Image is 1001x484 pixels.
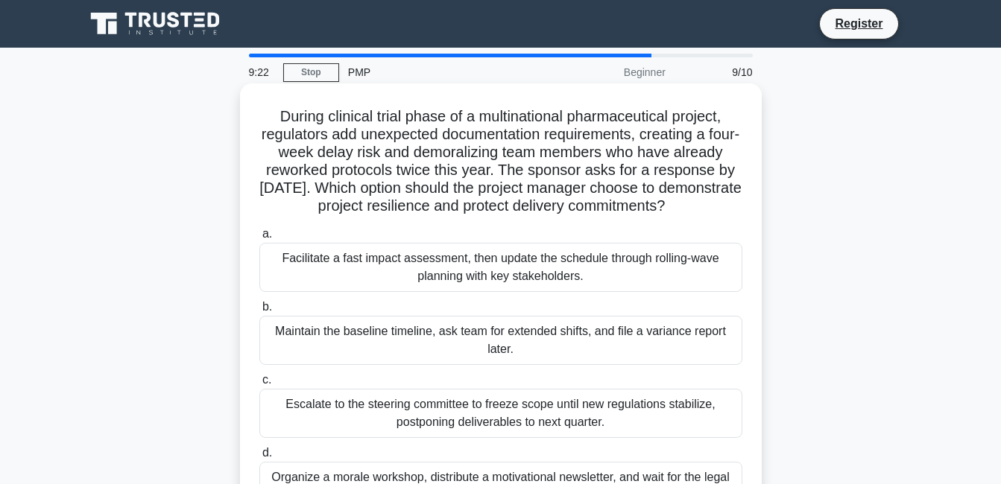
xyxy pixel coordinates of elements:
[240,57,283,87] div: 9:22
[283,63,339,82] a: Stop
[259,389,742,438] div: Escalate to the steering committee to freeze scope until new regulations stabilize, postponing de...
[339,57,544,87] div: PMP
[258,107,744,216] h5: During clinical trial phase of a multinational pharmaceutical project, regulators add unexpected ...
[544,57,675,87] div: Beginner
[262,227,272,240] span: a.
[675,57,762,87] div: 9/10
[826,14,891,33] a: Register
[259,243,742,292] div: Facilitate a fast impact assessment, then update the schedule through rolling-wave planning with ...
[262,446,272,459] span: d.
[259,316,742,365] div: Maintain the baseline timeline, ask team for extended shifts, and file a variance report later.
[262,373,271,386] span: c.
[262,300,272,313] span: b.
